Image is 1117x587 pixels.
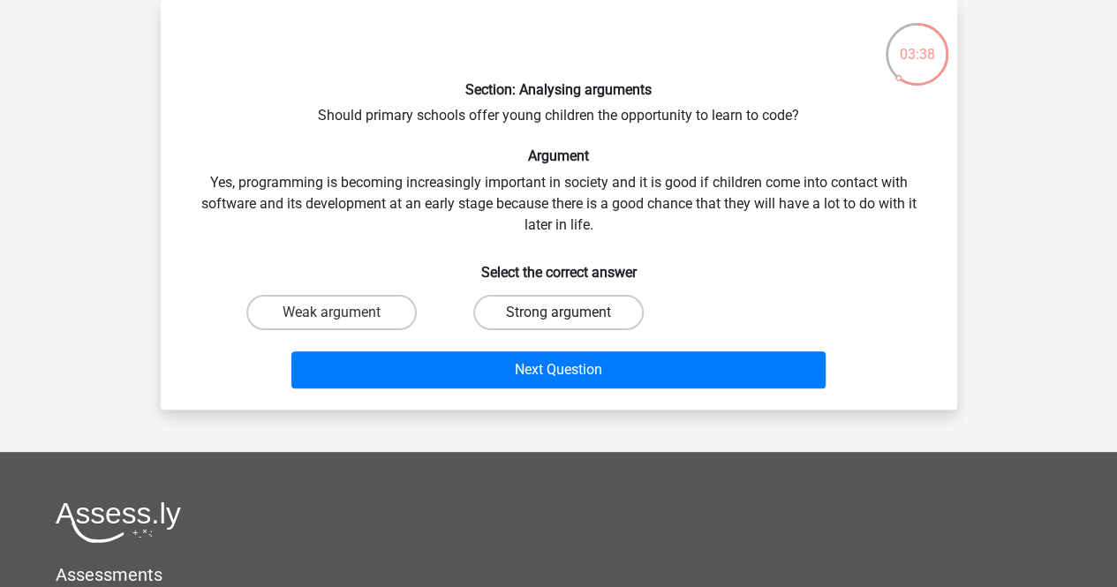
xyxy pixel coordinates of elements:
button: Next Question [291,351,826,388]
h6: Argument [189,147,929,164]
h6: Select the correct answer [189,250,929,281]
img: Assessly logo [56,501,181,543]
h5: Assessments [56,564,1061,585]
h6: Section: Analysing arguments [189,81,929,98]
label: Strong argument [473,295,644,330]
label: Weak argument [246,295,417,330]
div: 03:38 [884,21,950,65]
div: Should primary schools offer young children the opportunity to learn to code? Yes, programming is... [168,14,950,395]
